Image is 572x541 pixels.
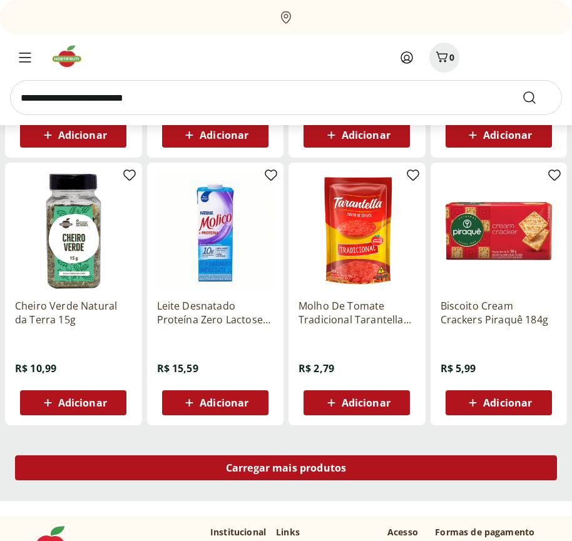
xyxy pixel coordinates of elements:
button: Adicionar [446,123,552,148]
button: Adicionar [304,123,410,148]
span: Adicionar [342,398,391,408]
a: Cheiro Verde Natural da Terra 15g [15,299,132,326]
img: Cheiro Verde Natural da Terra 15g [15,173,132,290]
span: Adicionar [58,130,107,140]
button: Adicionar [162,123,268,148]
button: Adicionar [20,390,126,415]
input: search [10,80,562,115]
img: Leite Desnatado Proteína Zero Lactose Molico 1L [157,173,274,290]
p: Acesso [387,526,418,538]
span: R$ 2,79 [299,362,334,375]
button: Menu [10,43,40,73]
button: Carrinho [429,43,459,73]
img: Hortifruti [50,44,92,69]
span: R$ 10,99 [15,362,56,375]
button: Submit Search [522,90,552,105]
span: Adicionar [483,398,532,408]
a: Biscoito Cream Crackers Piraquê 184g [441,299,558,326]
span: Adicionar [200,130,248,140]
p: Institucional [210,526,266,538]
span: R$ 15,59 [157,362,198,375]
p: Formas de pagamento [435,526,547,538]
a: Leite Desnatado Proteína Zero Lactose Molico 1L [157,299,274,326]
button: Adicionar [20,123,126,148]
span: Adicionar [200,398,248,408]
span: 0 [449,51,454,63]
button: Adicionar [446,390,552,415]
a: Carregar mais produtos [15,455,557,485]
span: Carregar mais produtos [226,463,347,473]
span: Adicionar [342,130,391,140]
span: Adicionar [483,130,532,140]
img: Molho De Tomate Tradicional Tarantella 300g [299,173,416,290]
span: Adicionar [58,398,107,408]
button: Adicionar [304,390,410,415]
a: Molho De Tomate Tradicional Tarantella 300g [299,299,416,326]
button: Adicionar [162,390,268,415]
span: R$ 5,99 [441,362,476,375]
img: Biscoito Cream Crackers Piraquê 184g [441,173,558,290]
